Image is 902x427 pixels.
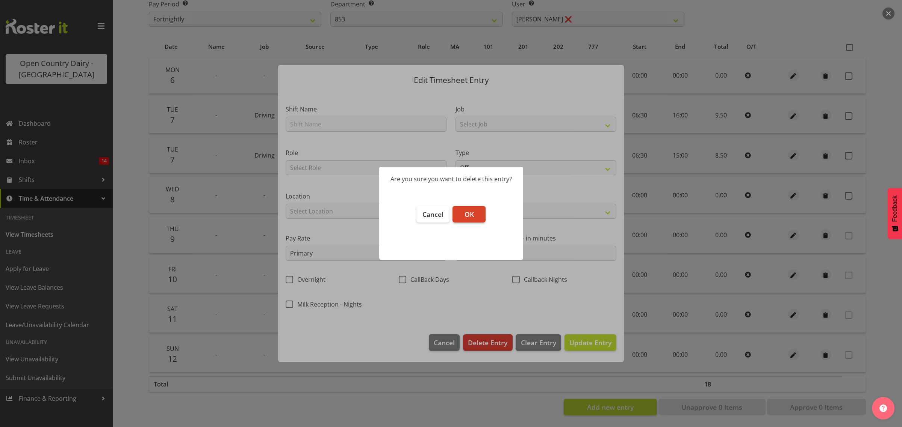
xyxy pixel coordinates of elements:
[879,404,887,412] img: help-xxl-2.png
[465,210,474,219] span: OK
[390,174,512,183] div: Are you sure you want to delete this entry?
[453,206,486,223] button: OK
[416,206,449,223] button: Cancel
[422,210,443,219] span: Cancel
[891,195,898,222] span: Feedback
[888,188,902,239] button: Feedback - Show survey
